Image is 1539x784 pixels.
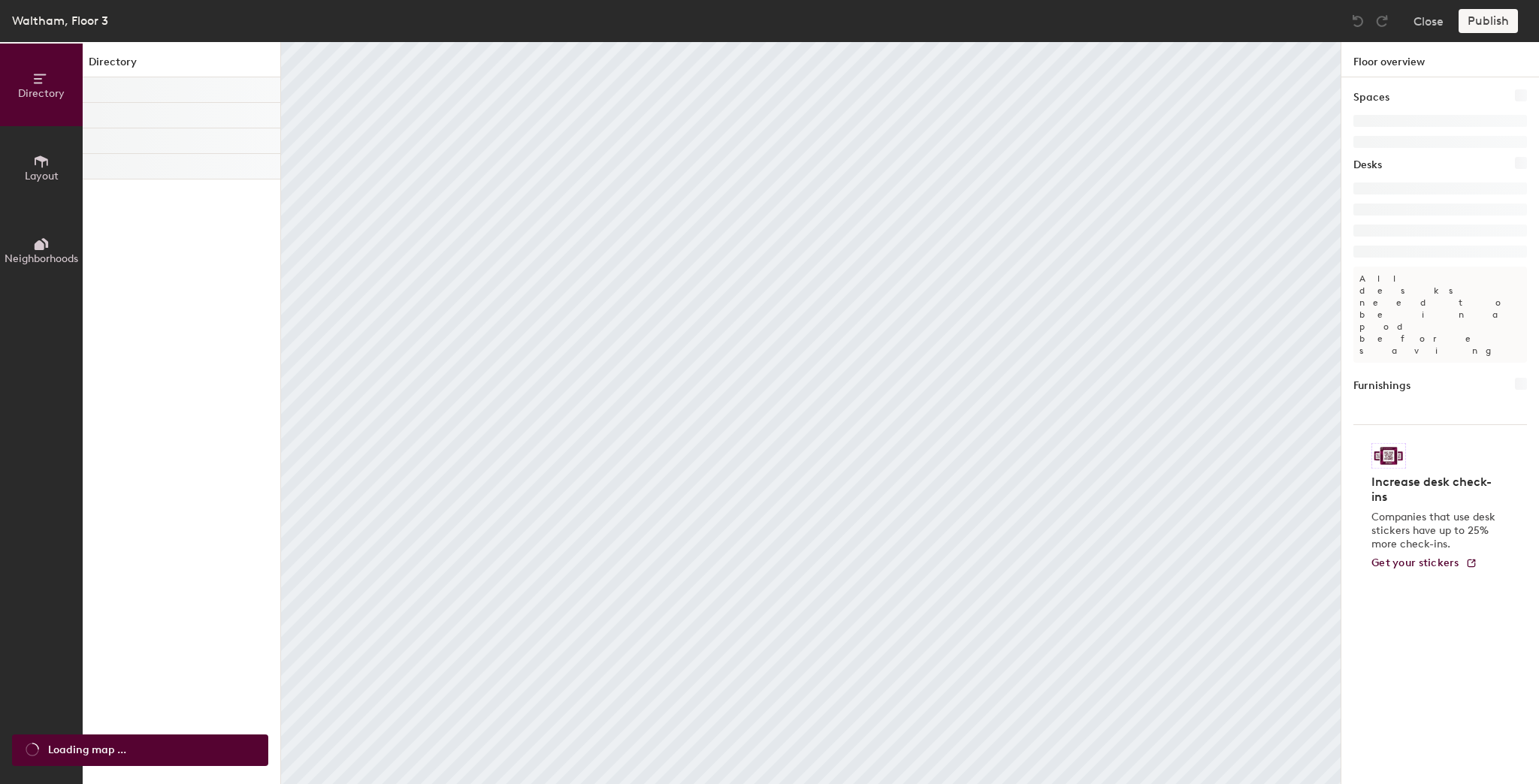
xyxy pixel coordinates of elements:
div: Waltham, Floor 3 [12,11,108,30]
img: Sticker logo [1371,443,1406,469]
h1: Furnishings [1353,378,1410,394]
p: All desks need to be in a pod before saving [1353,267,1527,363]
h1: Directory [83,54,280,77]
span: Directory [18,87,65,100]
h4: Increase desk check-ins [1371,475,1500,505]
a: Get your stickers [1371,557,1477,570]
h1: Floor overview [1341,42,1539,77]
img: Undo [1350,14,1365,29]
h1: Spaces [1353,89,1389,106]
span: Get your stickers [1371,556,1459,569]
p: Companies that use desk stickers have up to 25% more check-ins. [1371,511,1500,551]
span: Loading map ... [48,742,126,758]
h1: Desks [1353,157,1382,173]
button: Close [1414,9,1444,33]
span: Neighborhoods [5,252,78,265]
span: Layout [25,170,59,182]
canvas: Map [281,42,1341,784]
img: Redo [1374,14,1389,29]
